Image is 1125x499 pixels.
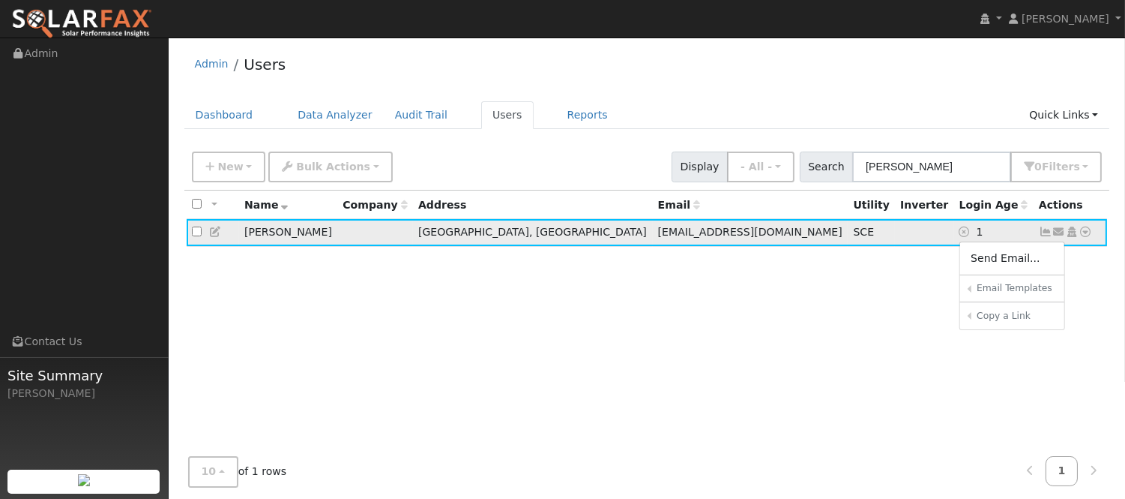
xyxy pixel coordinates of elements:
[188,457,287,488] span: of 1 rows
[1018,101,1109,129] a: Quick Links
[1039,197,1102,213] div: Actions
[244,199,289,211] span: Name
[7,365,160,386] span: Site Summary
[1039,226,1052,238] a: Show Graph
[192,152,266,182] button: New
[853,197,890,213] div: Utility
[971,281,1064,297] a: Email Templates
[977,311,1054,322] h6: Copy a Link
[960,248,1064,269] a: Send Email...
[556,101,619,129] a: Reports
[202,466,217,478] span: 10
[209,226,223,238] a: Edit User
[727,152,794,182] button: - All -
[853,226,874,238] span: SCE
[971,308,1064,324] a: Copy a Link
[977,226,983,238] span: 09/02/2025 5:41:48 PM
[195,58,229,70] a: Admin
[1065,226,1079,238] a: Login As
[1022,13,1109,25] span: [PERSON_NAME]
[384,101,459,129] a: Audit Trail
[217,161,243,173] span: New
[977,283,1054,294] h6: Email Templates
[1042,161,1080,173] span: Filter
[343,199,407,211] span: Company name
[1046,457,1079,486] a: 1
[7,386,160,401] div: [PERSON_NAME]
[672,152,728,182] span: Display
[244,56,286,74] a: Users
[959,226,977,238] a: No login access
[418,197,648,213] div: Address
[481,101,534,129] a: Users
[286,101,384,129] a: Data Analyzer
[78,474,90,486] img: retrieve
[900,197,948,213] div: Inverter
[184,101,265,129] a: Dashboard
[268,152,392,182] button: Bulk Actions
[11,8,152,40] img: SolarFax
[852,152,1011,182] input: Search
[296,161,370,173] span: Bulk Actions
[1010,152,1102,182] button: 0Filters
[800,152,853,182] span: Search
[239,219,337,247] td: [PERSON_NAME]
[959,199,1028,211] span: Days since last login
[1073,161,1079,173] span: s
[658,226,842,238] span: [EMAIL_ADDRESS][DOMAIN_NAME]
[188,457,238,488] button: 10
[1079,224,1093,240] a: Other actions
[413,219,653,247] td: [GEOGRAPHIC_DATA], [GEOGRAPHIC_DATA]
[658,199,700,211] span: Email
[1052,224,1066,240] a: glunita92@gmail.com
